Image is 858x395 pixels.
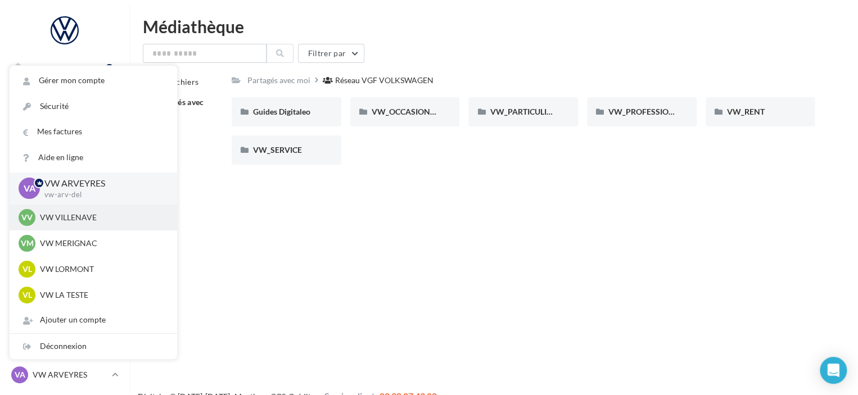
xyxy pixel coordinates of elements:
p: VW ARVEYRES [33,369,107,380]
a: Boîte de réception99+ [7,112,123,136]
p: VW LA TESTE [40,289,164,301]
button: Notifications 1 [7,56,118,80]
p: vw-arv-del [44,190,159,200]
a: Mes factures [10,119,177,144]
span: VW_PARTICULIERS [490,107,560,116]
a: Opérations [7,84,123,108]
span: VW_RENT [727,107,765,116]
div: Open Intercom Messenger [820,357,847,384]
span: VV [21,212,33,223]
span: VA [15,369,25,380]
span: Guides Digitaleo [253,107,310,116]
div: Réseau VGF VOLKSWAGEN [335,75,433,86]
a: VA VW ARVEYRES [9,364,120,385]
div: Déconnexion [10,334,177,359]
a: Visibilité en ligne [7,141,123,165]
a: Contacts [7,197,123,220]
span: Notifications [30,63,75,72]
button: Filtrer par [298,44,364,63]
div: Médiathèque [143,18,845,35]
span: VL [22,264,32,275]
span: VL [22,289,32,301]
span: Partagés avec moi [153,97,204,118]
a: Sécurité [10,94,177,119]
div: Partagés avec moi [247,75,310,86]
span: VM [21,238,34,249]
span: VW_SERVICE [253,145,302,155]
span: VW_OCCASIONS_GARANTIES [372,107,482,116]
p: VW VILLENAVE [40,212,164,223]
a: Médiathèque [7,225,123,248]
a: Campagnes [7,169,123,193]
span: VA [24,182,35,195]
a: Aide en ligne [10,145,177,170]
div: 1 [105,64,114,73]
a: PLV et print personnalisable [7,280,123,314]
a: Gérer mon compte [10,68,177,93]
div: Ajouter un compte [10,307,177,333]
p: VW MERIGNAC [40,238,164,249]
p: VW LORMONT [40,264,164,275]
p: VW ARVEYRES [44,177,159,190]
a: Campagnes DataOnDemand [7,318,123,351]
span: VW_PROFESSIONNELS [608,107,694,116]
a: Calendrier [7,253,123,276]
